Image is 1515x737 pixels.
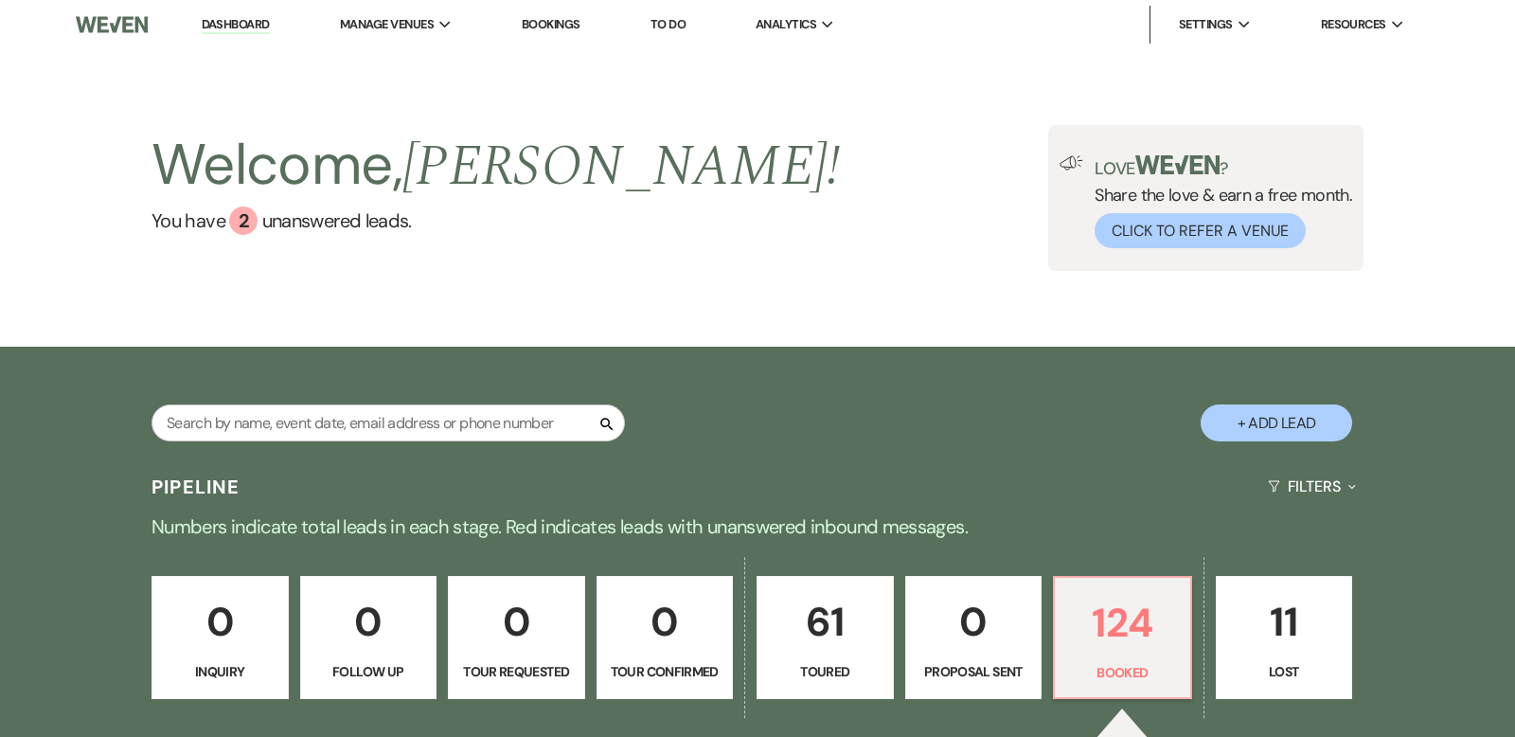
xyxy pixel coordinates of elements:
[300,576,437,699] a: 0Follow Up
[1095,155,1352,177] p: Love ?
[151,207,840,235] a: You have 2 unanswered leads.
[229,207,258,235] div: 2
[597,576,734,699] a: 0Tour Confirmed
[1228,590,1341,654] p: 11
[76,5,148,45] img: Weven Logo
[769,590,882,654] p: 61
[522,16,580,32] a: Bookings
[1066,591,1179,655] p: 124
[918,590,1030,654] p: 0
[757,576,894,699] a: 61Toured
[151,125,840,207] h2: Welcome,
[1201,404,1352,441] button: + Add Lead
[651,16,686,32] a: To Do
[1060,155,1083,171] img: loud-speaker-illustration.svg
[1066,662,1179,683] p: Booked
[1228,661,1341,682] p: Lost
[151,404,625,441] input: Search by name, event date, email address or phone number
[312,590,425,654] p: 0
[164,661,276,682] p: Inquiry
[202,16,270,34] a: Dashboard
[448,576,585,699] a: 0Tour Requested
[402,123,840,210] span: [PERSON_NAME] !
[1083,155,1352,248] div: Share the love & earn a free month.
[1053,576,1192,699] a: 124Booked
[905,576,1043,699] a: 0Proposal Sent
[460,590,573,654] p: 0
[756,15,816,34] span: Analytics
[1260,461,1363,512] button: Filters
[1179,15,1233,34] span: Settings
[769,661,882,682] p: Toured
[76,512,1439,542] p: Numbers indicate total leads in each stage. Red indicates leads with unanswered inbound messages.
[164,590,276,654] p: 0
[918,661,1030,682] p: Proposal Sent
[151,474,241,500] h3: Pipeline
[1095,213,1306,248] button: Click to Refer a Venue
[1321,15,1386,34] span: Resources
[460,661,573,682] p: Tour Requested
[609,590,722,654] p: 0
[1216,576,1353,699] a: 11Lost
[609,661,722,682] p: Tour Confirmed
[1135,155,1220,174] img: weven-logo-green.svg
[340,15,434,34] span: Manage Venues
[151,576,289,699] a: 0Inquiry
[312,661,425,682] p: Follow Up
